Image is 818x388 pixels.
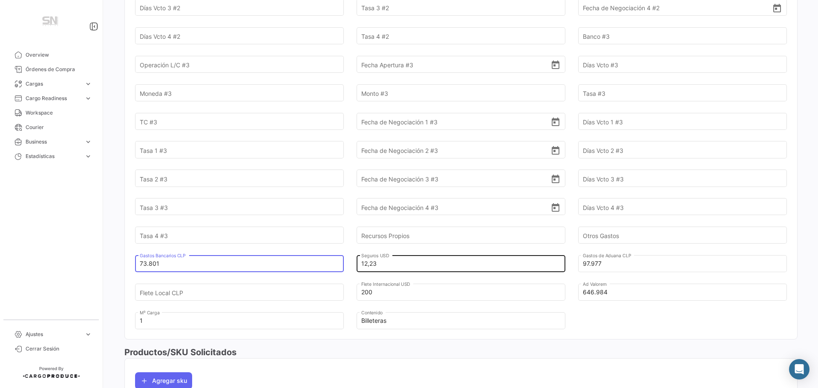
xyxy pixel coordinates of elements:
span: expand_more [84,331,92,338]
span: Workspace [26,109,92,117]
span: Cerrar Sesión [26,345,92,353]
span: Ajustes [26,331,81,338]
button: Open calendar [772,3,782,12]
span: Overview [26,51,92,59]
div: Abrir Intercom Messenger [789,359,809,379]
span: Business [26,138,81,146]
span: expand_more [84,80,92,88]
img: Manufactura+Logo.png [30,10,72,34]
button: Open calendar [550,174,561,183]
a: Órdenes de Compra [7,62,95,77]
span: expand_more [84,95,92,102]
a: Workspace [7,106,95,120]
h3: Productos/SKU Solicitados [124,346,798,358]
span: Cargo Readiness [26,95,81,102]
span: Órdenes de Compra [26,66,92,73]
button: Open calendar [550,145,561,155]
button: Open calendar [550,117,561,126]
span: expand_more [84,138,92,146]
a: Overview [7,48,95,62]
span: expand_more [84,152,92,160]
a: Courier [7,120,95,135]
button: Open calendar [550,60,561,69]
button: Open calendar [550,202,561,212]
span: Estadísticas [26,152,81,160]
span: Courier [26,124,92,131]
span: Cargas [26,80,81,88]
